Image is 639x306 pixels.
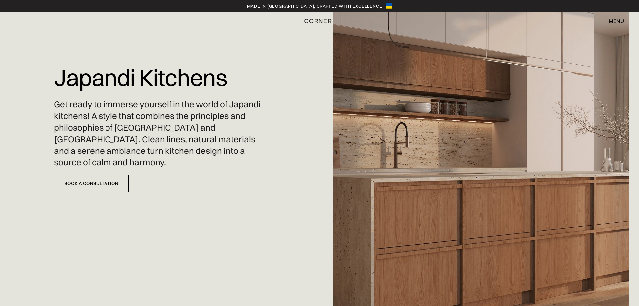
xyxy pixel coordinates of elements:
a: Book a Consultation [54,175,129,192]
div: menu [602,15,624,27]
h1: Japandi Kitchens [54,60,227,95]
a: Made in [GEOGRAPHIC_DATA], crafted with excellence [247,3,382,9]
div: menu [609,18,624,24]
a: home [297,17,342,25]
p: Get ready to immerse yourself in the world of Japandi kitchens! A style that combines the princip... [54,99,262,169]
